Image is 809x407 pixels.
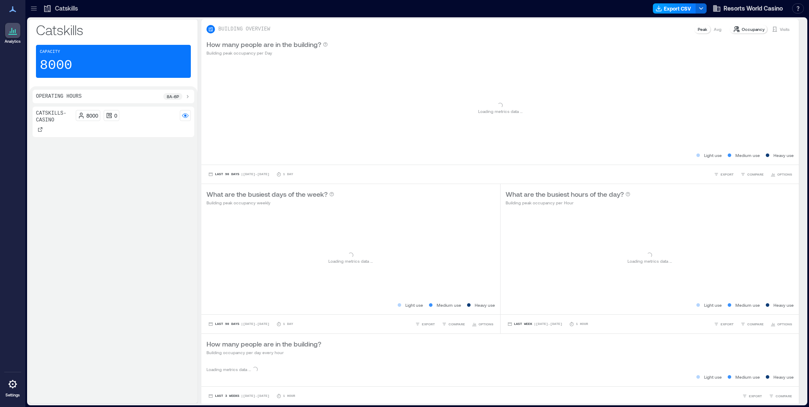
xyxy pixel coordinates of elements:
button: EXPORT [740,392,764,400]
button: EXPORT [712,320,735,328]
p: Loading metrics data ... [206,366,251,373]
p: Building peak occupancy per Hour [506,199,630,206]
p: Capacity [40,49,60,55]
p: 1 Hour [576,322,588,327]
p: Medium use [735,374,760,380]
span: OPTIONS [479,322,493,327]
button: COMPARE [440,320,467,328]
p: What are the busiest hours of the day? [506,189,624,199]
p: Loading metrics data ... [328,258,373,264]
p: Catskills- Casino [36,110,72,124]
p: Operating Hours [36,93,82,100]
span: OPTIONS [777,172,792,177]
p: Medium use [437,302,461,308]
span: EXPORT [721,322,734,327]
p: How many people are in the building? [206,39,321,49]
p: Peak [698,26,707,33]
p: Settings [6,393,20,398]
p: How many people are in the building? [206,339,321,349]
p: Medium use [735,152,760,159]
button: Last 3 Weeks |[DATE]-[DATE] [206,392,271,400]
span: COMPARE [747,322,764,327]
p: 1 Day [283,322,293,327]
p: 0 [114,112,117,119]
button: EXPORT [413,320,437,328]
button: COMPARE [767,392,794,400]
p: Light use [704,152,722,159]
span: Resorts World Casino [724,4,783,13]
button: Last 90 Days |[DATE]-[DATE] [206,170,271,179]
span: EXPORT [721,172,734,177]
p: 1 Hour [283,393,295,399]
button: Export CSV [653,3,696,14]
p: Catskills [55,4,78,13]
button: OPTIONS [470,320,495,328]
p: 8000 [40,57,72,74]
p: Building peak occupancy weekly [206,199,334,206]
button: Last 90 Days |[DATE]-[DATE] [206,320,271,328]
p: BUILDING OVERVIEW [218,26,270,33]
span: COMPARE [776,393,792,399]
p: Analytics [5,39,21,44]
span: EXPORT [422,322,435,327]
a: Settings [3,374,23,400]
span: EXPORT [749,393,762,399]
p: Light use [704,374,722,380]
button: Last Week |[DATE]-[DATE] [506,320,564,328]
p: Visits [780,26,790,33]
button: COMPARE [739,320,765,328]
p: Avg [714,26,721,33]
span: OPTIONS [777,322,792,327]
p: Light use [405,302,423,308]
button: EXPORT [712,170,735,179]
p: Occupancy [742,26,765,33]
p: What are the busiest days of the week? [206,189,327,199]
p: Light use [704,302,722,308]
p: 1 Day [283,172,293,177]
p: Building peak occupancy per Day [206,49,328,56]
a: Analytics [2,20,23,47]
p: Heavy use [773,374,794,380]
p: 8000 [86,112,98,119]
p: Catskills [36,21,191,38]
p: Building occupancy per day every hour [206,349,321,356]
p: 8a - 6p [167,93,179,100]
button: OPTIONS [769,170,794,179]
p: Heavy use [773,302,794,308]
button: Resorts World Casino [710,2,785,15]
p: Loading metrics data ... [478,108,523,115]
button: COMPARE [739,170,765,179]
p: Heavy use [475,302,495,308]
p: Medium use [735,302,760,308]
p: Heavy use [773,152,794,159]
p: Loading metrics data ... [627,258,672,264]
button: OPTIONS [769,320,794,328]
span: COMPARE [449,322,465,327]
span: COMPARE [747,172,764,177]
